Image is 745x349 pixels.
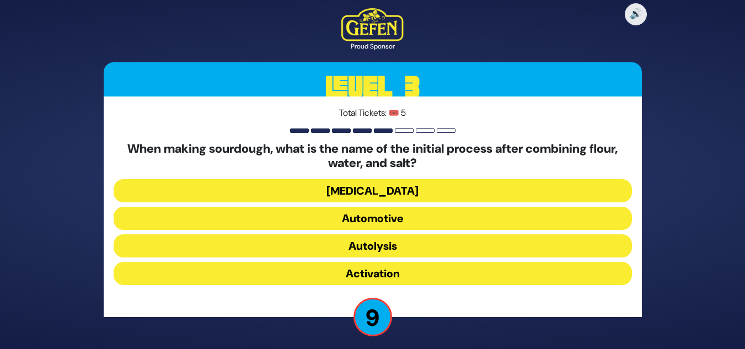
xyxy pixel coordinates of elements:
h3: Level 3 [104,62,642,112]
button: 🔊 [625,3,647,25]
button: Automotive [114,207,632,230]
img: Kedem [341,8,404,41]
button: Activation [114,262,632,285]
button: [MEDICAL_DATA] [114,179,632,202]
p: Total Tickets: 🎟️ 5 [114,106,632,120]
p: 9 [353,298,392,336]
div: Proud Sponsor [341,41,404,51]
h5: When making sourdough, what is the name of the initial process after combining flour, water, and ... [114,142,632,171]
button: Autolysis [114,234,632,257]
